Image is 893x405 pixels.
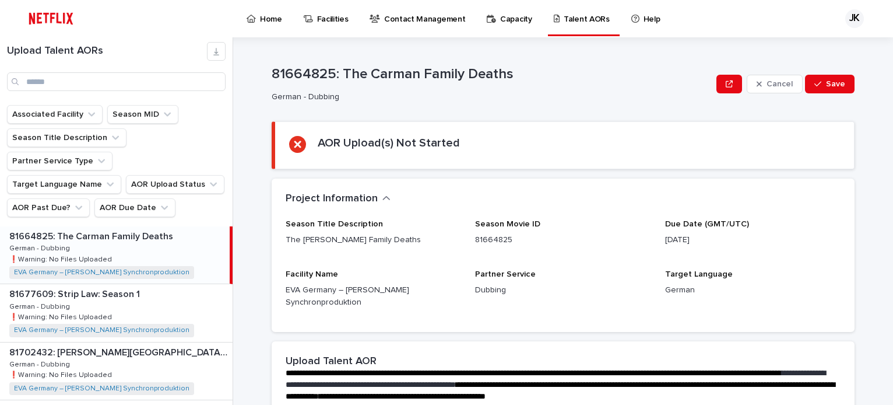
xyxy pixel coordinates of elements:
[286,220,383,228] span: Season Title Description
[665,270,733,278] span: Target Language
[7,105,103,124] button: Associated Facility
[9,345,230,358] p: 81702432: [PERSON_NAME][GEOGRAPHIC_DATA] Trip
[9,311,114,322] p: ❗️Warning: No Files Uploaded
[7,45,207,58] h1: Upload Talent AORs
[7,72,226,91] input: Search
[9,229,175,242] p: 81664825: The Carman Family Deaths
[286,270,338,278] span: Facility Name
[9,253,114,264] p: ❗️Warning: No Files Uploaded
[665,234,841,246] p: [DATE]
[286,355,377,368] h2: Upload Talent AOR
[805,75,855,93] button: Save
[665,284,841,296] p: German
[14,326,189,334] a: EVA Germany – [PERSON_NAME] Synchronproduktion
[286,234,461,246] p: The [PERSON_NAME] Family Deaths
[318,136,460,150] h2: AOR Upload(s) Not Started
[7,198,90,217] button: AOR Past Due?
[94,198,175,217] button: AOR Due Date
[826,80,845,88] span: Save
[845,9,864,28] div: JK
[9,358,72,369] p: German - Dubbing
[286,193,378,205] h2: Project Information
[475,284,651,296] p: Dubbing
[126,175,224,194] button: AOR Upload Status
[272,66,712,83] p: 81664825: The Carman Family Deaths
[9,301,72,311] p: German - Dubbing
[7,128,126,147] button: Season Title Description
[7,175,121,194] button: Target Language Name
[7,152,112,170] button: Partner Service Type
[9,242,72,253] p: German - Dubbing
[286,284,461,309] p: EVA Germany – [PERSON_NAME] Synchronproduktion
[475,270,536,278] span: Partner Service
[286,193,391,205] button: Project Information
[23,7,79,30] img: ifQbXi3ZQGMSEF7WDB7W
[107,105,178,124] button: Season MID
[14,385,189,393] a: EVA Germany – [PERSON_NAME] Synchronproduktion
[9,287,142,300] p: 81677609: Strip Law: Season 1
[475,220,540,228] span: Season Movie ID
[475,234,651,246] p: 81664825
[747,75,803,93] button: Cancel
[272,92,707,102] p: German - Dubbing
[14,268,189,277] a: EVA Germany – [PERSON_NAME] Synchronproduktion
[9,369,114,379] p: ❗️Warning: No Files Uploaded
[665,220,749,228] span: Due Date (GMT/UTC)
[767,80,793,88] span: Cancel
